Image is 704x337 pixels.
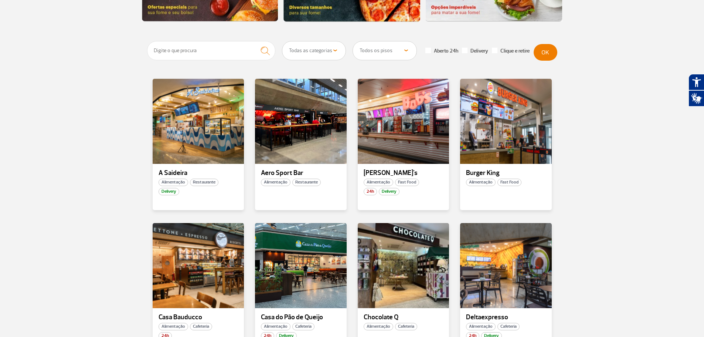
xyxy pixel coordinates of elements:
[292,323,314,330] span: Cafeteria
[425,48,458,54] label: Aberto 24h
[395,323,417,330] span: Cafeteria
[364,179,393,186] span: Alimentação
[147,41,276,60] input: Digite o que procura
[364,169,443,177] p: [PERSON_NAME]'s
[364,323,393,330] span: Alimentação
[688,74,704,90] button: Abrir recursos assistivos.
[159,314,238,321] p: Casa Bauducco
[364,314,443,321] p: Chocolate Q
[462,48,488,54] label: Delivery
[466,179,496,186] span: Alimentação
[688,74,704,107] div: Plugin de acessibilidade da Hand Talk.
[379,188,399,195] span: Delivery
[292,179,321,186] span: Restaurante
[466,169,546,177] p: Burger King
[190,323,212,330] span: Cafeteria
[159,179,188,186] span: Alimentação
[466,314,546,321] p: Deltaexpresso
[261,179,290,186] span: Alimentação
[497,179,521,186] span: Fast Food
[534,44,557,61] button: OK
[159,188,179,195] span: Delivery
[364,188,377,195] span: 24h
[159,323,188,330] span: Alimentação
[190,179,218,186] span: Restaurante
[261,169,341,177] p: Aero Sport Bar
[497,323,520,330] span: Cafeteria
[688,90,704,107] button: Abrir tradutor de língua de sinais.
[261,314,341,321] p: Casa do Pão de Queijo
[492,48,530,54] label: Clique e retire
[466,323,496,330] span: Alimentação
[159,169,238,177] p: A Saideira
[261,323,290,330] span: Alimentação
[395,179,419,186] span: Fast Food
